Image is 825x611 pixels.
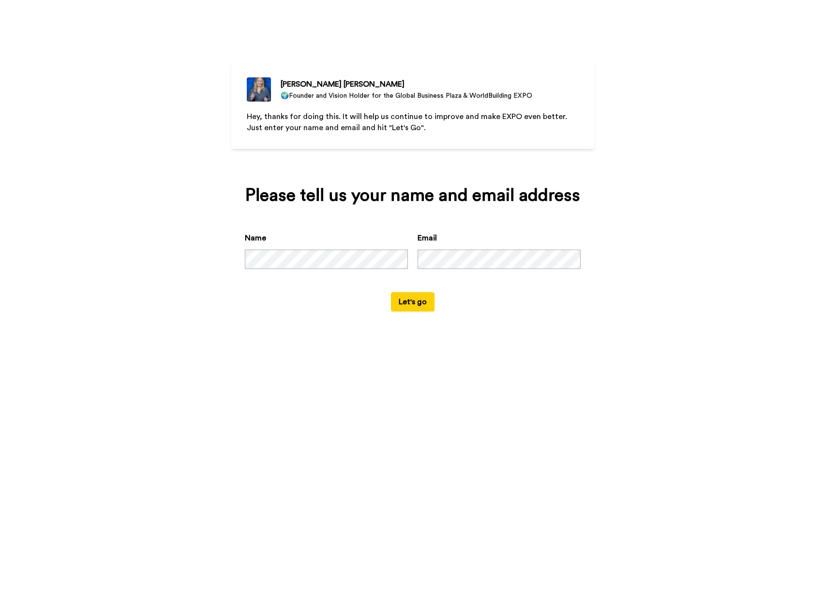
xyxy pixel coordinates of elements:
div: Please tell us your name and email address [245,186,581,205]
div: 🌍Founder and Vision Holder for the Global Business Plaza & WorldBuilding EXPO [281,91,532,101]
img: 🌍Founder and Vision Holder for the Global Business Plaza & WorldBuilding EXPO [247,77,271,102]
span: Hey, thanks for doing this. It will help us continue to improve and make EXPO even better. Just e... [247,113,571,132]
button: Let's go [391,292,435,312]
div: [PERSON_NAME] [PERSON_NAME] [281,78,532,90]
label: Email [418,232,437,244]
label: Name [245,232,266,244]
